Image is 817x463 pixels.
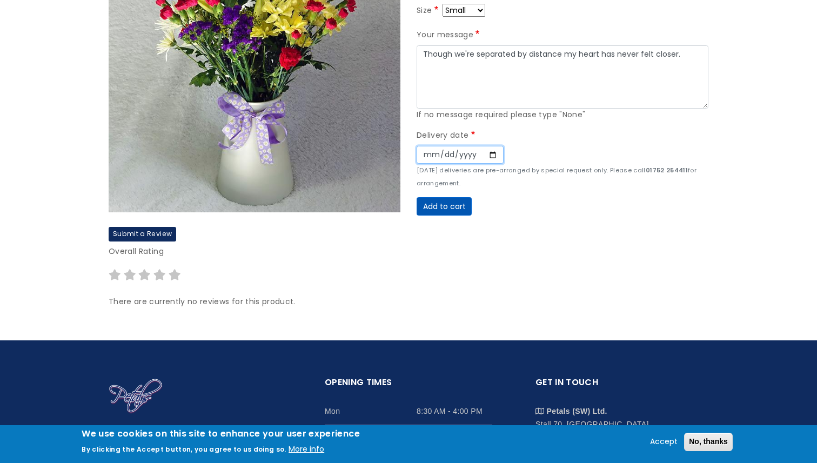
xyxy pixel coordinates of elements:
div: If no message required please type "None" [417,109,708,122]
strong: 01752 254411 [646,166,688,175]
button: Accept [646,435,682,448]
li: Tue [325,425,492,453]
h2: Get in touch [535,375,703,397]
small: [DATE] deliveries are pre-arranged by special request only. Please call for arrangement. [417,166,697,187]
span: 8:30 AM - 4:00 PM [417,405,492,418]
label: Submit a Review [109,227,176,241]
label: Your message [417,29,482,42]
p: There are currently no reviews for this product. [109,296,708,308]
p: By clicking the Accept button, you agree to us doing so. [82,445,286,454]
p: Overall Rating [109,245,708,258]
button: More info [289,443,324,456]
h2: We use cookies on this site to enhance your user experience [82,428,360,440]
h2: Opening Times [325,375,492,397]
button: No, thanks [684,433,733,451]
label: Delivery date [417,129,477,142]
button: Add to cart [417,197,472,216]
label: Size [417,4,440,17]
img: Home [109,378,163,415]
strong: Petals (SW) Ltd. [547,407,607,415]
li: Mon [325,397,492,425]
li: Stall 70, [GEOGRAPHIC_DATA], [GEOGRAPHIC_DATA], [STREET_ADDRESS] [535,397,703,457]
